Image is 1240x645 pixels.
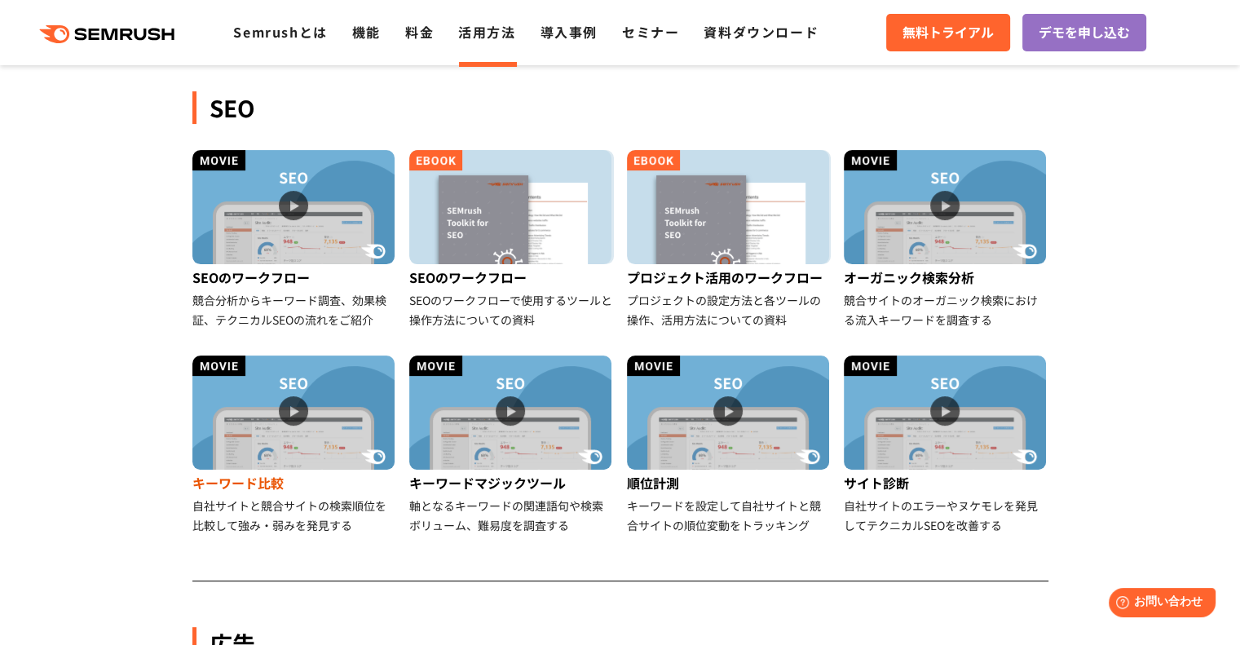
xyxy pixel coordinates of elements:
a: プロジェクト活用のワークフロー プロジェクトの設定方法と各ツールの操作、活用方法についての資料 [627,150,832,329]
a: 機能 [352,22,381,42]
a: デモを申し込む [1022,14,1146,51]
a: サイト診断 自社サイトのエラーやヌケモレを発見してテクニカルSEOを改善する [844,356,1048,535]
div: サイト診断 [844,470,1048,496]
div: 自社サイトと競合サイトの検索順位を比較して強み・弱みを発見する [192,496,397,535]
div: 軸となるキーワードの関連語句や検索ボリューム、難易度を調査する [409,496,614,535]
a: セミナー [622,22,679,42]
a: 順位計測 キーワードを設定して自社サイトと競合サイトの順位変動をトラッキング [627,356,832,535]
div: 競合分析からキーワード調査、効果検証、テクニカルSEOの流れをご紹介 [192,290,397,329]
div: キーワードマジックツール [409,470,614,496]
a: Semrushとは [233,22,327,42]
div: キーワードを設定して自社サイトと競合サイトの順位変動をトラッキング [627,496,832,535]
div: 順位計測 [627,470,832,496]
div: SEOのワークフロー [192,264,397,290]
span: 無料トライアル [902,22,994,43]
a: キーワードマジックツール 軸となるキーワードの関連語句や検索ボリューム、難易度を調査する [409,356,614,535]
div: キーワード比較 [192,470,397,496]
div: 自社サイトのエラーやヌケモレを発見してテクニカルSEOを改善する [844,496,1048,535]
a: オーガニック検索分析 競合サイトのオーガニック検索における流入キーワードを調査する [844,150,1048,329]
iframe: Help widget launcher [1095,581,1222,627]
a: SEOのワークフロー SEOのワークフローで使用するツールと操作方法についての資料 [409,150,614,329]
a: 資料ダウンロード [704,22,819,42]
div: SEOのワークフローで使用するツールと操作方法についての資料 [409,290,614,329]
div: オーガニック検索分析 [844,264,1048,290]
span: デモを申し込む [1039,22,1130,43]
a: キーワード比較 自社サイトと競合サイトの検索順位を比較して強み・弱みを発見する [192,356,397,535]
div: プロジェクト活用のワークフロー [627,264,832,290]
a: 導入事例 [541,22,598,42]
a: 無料トライアル [886,14,1010,51]
a: 活用方法 [458,22,515,42]
a: SEOのワークフロー 競合分析からキーワード調査、効果検証、テクニカルSEOの流れをご紹介 [192,150,397,329]
div: SEOのワークフロー [409,264,614,290]
div: 競合サイトのオーガニック検索における流入キーワードを調査する [844,290,1048,329]
div: プロジェクトの設定方法と各ツールの操作、活用方法についての資料 [627,290,832,329]
div: SEO [192,91,1048,124]
a: 料金 [405,22,434,42]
